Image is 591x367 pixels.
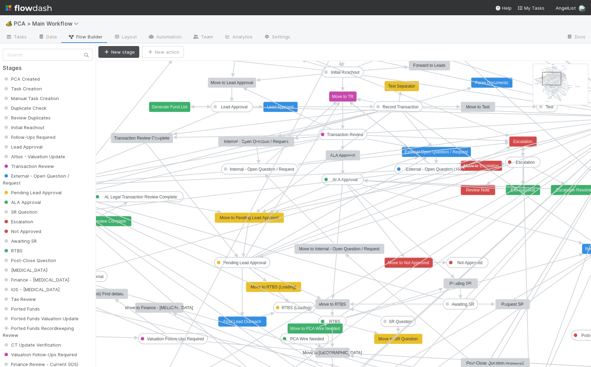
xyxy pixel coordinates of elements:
[14,20,82,27] span: PCA > Main Workflow
[389,319,412,324] text: SR Question
[378,337,418,341] text: Move to SR Question
[6,33,27,40] span: Tasks
[3,325,74,338] span: Ported Funds Recordkeeping Review
[187,32,219,43] a: Team
[3,352,77,357] span: Valuation Follow-Ups Required
[501,302,524,307] text: Request SR
[3,277,69,283] span: Finance - [MEDICAL_DATA]
[290,326,340,331] text: Move to PCA Wire Needed
[147,337,204,341] text: Valuation Follow-Ups Required
[475,80,508,85] text: Parse Documents
[114,136,169,141] text: Transaction Review Complete
[333,177,358,182] text: ALA Approval
[3,296,36,302] span: Tax Review
[413,63,446,68] text: Forward to Leads
[464,163,499,168] text: Move to Escalation
[517,5,545,11] a: My Tasks
[382,105,418,109] text: Record Transaction
[388,84,415,89] text: Test Separator
[142,32,187,43] a: Automation
[250,285,296,289] text: Move to RTBS (Loading)
[3,134,55,140] span: Follow-Ups Required
[219,32,258,43] a: Analytics
[142,46,184,58] button: New action
[449,281,471,286] text: Pending SR
[3,229,41,234] span: Not Approved
[223,319,261,324] text: Final Lead Outreach
[495,5,512,11] div: Help
[3,173,69,186] span: External - Open Question / Request
[3,76,40,82] span: PCA Created
[327,132,363,137] text: Transaction Review
[62,32,108,43] a: Flow Builder
[3,219,33,224] span: Escalation
[6,2,52,14] img: logo-inverted-e16ddd16eac7371096b0.svg
[331,70,360,75] text: Initial Reachout
[46,274,104,279] text: Post-Close Question - External
[3,163,54,169] span: Transaction Review
[332,94,353,99] text: Move to TR
[3,86,42,91] span: Task Creation
[3,190,62,195] span: Pending Lead Approval
[546,105,554,109] text: Test
[3,144,43,150] span: Lead Approval
[556,5,576,11] span: AngelList
[466,188,489,193] text: Review Note
[3,306,40,312] span: Ported Funds
[98,46,139,58] button: New stage
[33,32,62,43] a: Data
[230,167,294,172] text: Internal - Open Question / Request
[3,115,51,120] span: Review Duplicates
[579,5,585,12] img: avatar_5d1523cf-d377-42ee-9d1c-1d238f0f126b.png
[290,337,324,341] text: PCA Wire Needed
[513,139,532,144] text: Escalation
[330,153,355,158] text: ALA Approval
[466,361,524,366] text: Post-Close Question Answered
[3,287,60,292] span: IOS - [MEDICAL_DATA]
[3,105,46,111] span: Duplicate Check
[406,167,472,172] text: External - Open Question / Request
[282,305,311,310] text: RTBS (Loading)
[3,248,23,253] span: RTBS
[221,105,248,109] text: Lead Approval
[104,195,177,199] text: AL Legal Transaction Review Complete
[211,80,253,85] text: Move to Lead Approval
[561,32,591,43] a: Docs
[125,305,193,310] text: Move to Finance - [MEDICAL_DATA]
[3,96,59,101] span: Manual Task Creation
[68,33,103,40] span: Flow Builder
[223,260,266,265] text: Pending Lead Approval
[299,247,380,251] text: Move to Internal - Open Question / Request
[3,199,41,205] span: ALA Approval
[3,209,37,215] span: SR Question
[3,238,37,244] span: Awaiting SR
[152,105,187,109] text: Generate Fund List
[91,292,124,296] text: (Test) Find details
[405,150,468,154] text: External Open Question / Request
[3,65,93,71] h2: Stages
[466,105,489,109] text: Move to Test
[3,361,78,367] span: Finance Review - Current (IOS)
[108,32,142,43] a: Layout
[258,32,296,43] a: Settings
[3,258,56,263] span: Post-Close Question
[3,154,65,159] span: Altius - Valuation Update
[224,139,289,144] text: Internal - Open Question / Request
[3,49,93,61] input: Search
[388,260,429,265] text: Move to Not Approved
[6,20,12,26] span: 🏕️
[3,342,61,348] span: CT Update Verification
[457,260,483,265] text: Not Approved
[329,319,340,324] text: RTBS
[3,267,47,273] span: [MEDICAL_DATA]
[516,160,535,165] text: Escalation
[319,302,346,307] text: Move to RTBS
[3,316,79,321] span: Ported Funds Valuation Update
[267,105,294,109] text: Lead Approval
[303,350,362,355] text: Move to [GEOGRAPHIC_DATA]
[220,215,279,220] text: Move to Pending Lead Approval
[452,302,474,307] text: Awaiting SR
[3,125,44,130] span: Initial Reachout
